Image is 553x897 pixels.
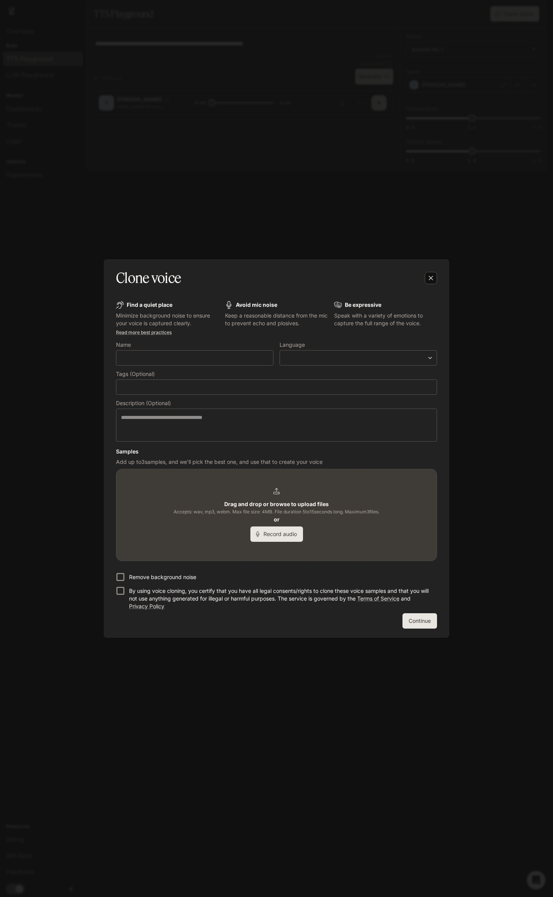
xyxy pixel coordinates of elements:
div: ​ [280,354,437,362]
a: Privacy Policy [129,603,164,609]
a: Read more best practices [116,329,172,335]
p: Minimize background noise to ensure your voice is captured clearly. [116,312,219,327]
b: Find a quiet place [127,301,172,308]
h5: Clone voice [116,268,181,288]
p: Description (Optional) [116,401,171,406]
p: By using voice cloning, you certify that you have all legal consents/rights to clone these voice ... [129,587,431,610]
p: Name [116,342,131,348]
a: Terms of Service [357,595,399,602]
b: Be expressive [345,301,381,308]
p: Tags (Optional) [116,371,155,377]
p: Keep a reasonable distance from the mic to prevent echo and plosives. [225,312,328,327]
button: Continue [402,613,437,629]
b: or [274,516,280,523]
p: Add up to 3 samples, and we'll pick the best one, and use that to create your voice [116,458,437,466]
p: Remove background noise [129,573,196,581]
b: Drag and drop or browse to upload files [224,501,329,507]
b: Avoid mic noise [236,301,277,308]
button: Record audio [250,526,303,542]
p: Speak with a variety of emotions to capture the full range of the voice. [334,312,437,327]
h6: Samples [116,448,437,455]
span: Accepts: wav, mp3, webm. Max file size: 4MB. File duration 5 to 15 seconds long. Maximum 3 files. [174,508,379,516]
p: Language [280,342,305,348]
